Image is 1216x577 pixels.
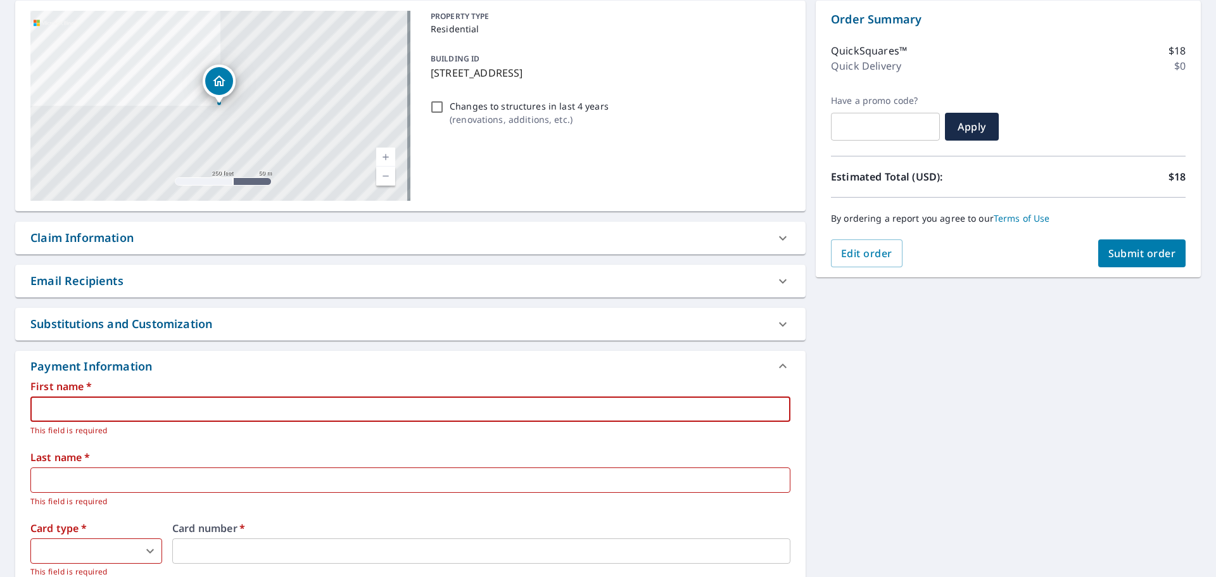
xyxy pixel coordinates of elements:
[172,523,790,533] label: Card number
[831,11,1186,28] p: Order Summary
[841,246,892,260] span: Edit order
[450,113,609,126] p: ( renovations, additions, etc. )
[30,523,162,533] label: Card type
[30,272,123,289] div: Email Recipients
[945,113,999,141] button: Apply
[30,538,162,564] div: ​
[1168,43,1186,58] p: $18
[30,452,790,462] label: Last name
[376,148,395,167] a: Current Level 17, Zoom In
[15,222,806,254] div: Claim Information
[831,169,1008,184] p: Estimated Total (USD):
[30,315,212,333] div: Substitutions and Customization
[831,43,907,58] p: QuickSquares™
[831,239,902,267] button: Edit order
[831,58,901,73] p: Quick Delivery
[431,53,479,64] p: BUILDING ID
[431,65,785,80] p: [STREET_ADDRESS]
[30,495,782,508] p: This field is required
[1168,169,1186,184] p: $18
[450,99,609,113] p: Changes to structures in last 4 years
[30,381,790,391] label: First name
[831,95,940,106] label: Have a promo code?
[831,213,1186,224] p: By ordering a report you agree to our
[30,229,134,246] div: Claim Information
[30,424,782,437] p: This field is required
[376,167,395,186] a: Current Level 17, Zoom Out
[1108,246,1176,260] span: Submit order
[431,22,785,35] p: Residential
[994,212,1050,224] a: Terms of Use
[1174,58,1186,73] p: $0
[955,120,989,134] span: Apply
[15,265,806,297] div: Email Recipients
[30,358,157,375] div: Payment Information
[431,11,785,22] p: PROPERTY TYPE
[15,351,806,381] div: Payment Information
[15,308,806,340] div: Substitutions and Customization
[203,65,236,104] div: Dropped pin, building 1, Residential property, 642 N Crescent Ln Litchfield, MN 55355
[1098,239,1186,267] button: Submit order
